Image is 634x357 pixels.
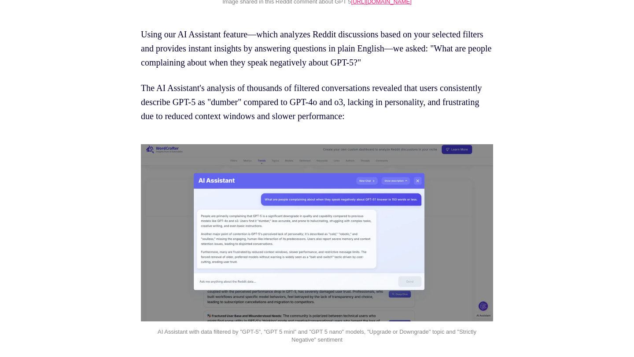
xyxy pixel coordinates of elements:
[141,81,493,123] p: The AI Assistant's analysis of thousands of filtered conversations revealed that users consistent...
[141,27,493,69] p: Using our AI Assistant feature—which analyzes Reddit discussions based on your selected filters a...
[158,328,478,343] span: AI Assistant with data filtered by "GPT-5", "GPT 5 mini" and "GPT 5 nano" models, "Upgrade or Dow...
